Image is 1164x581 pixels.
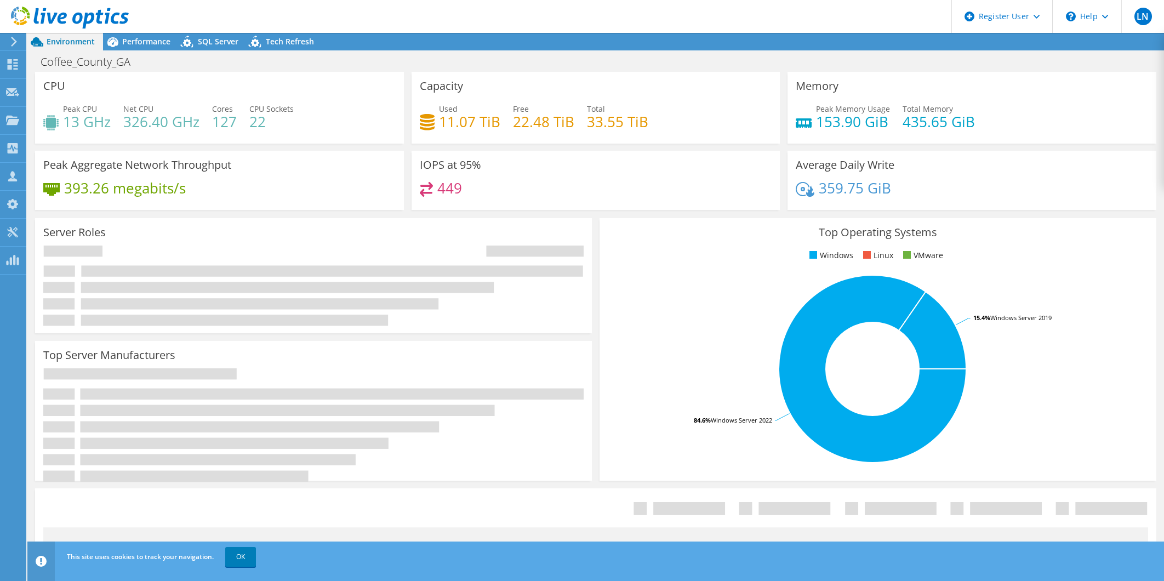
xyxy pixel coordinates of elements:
span: Peak Memory Usage [816,104,890,114]
h3: IOPS at 95% [420,159,481,171]
li: VMware [900,249,943,261]
h4: 22.48 TiB [513,116,574,128]
span: Peak CPU [63,104,97,114]
a: OK [225,547,256,567]
span: Total [587,104,605,114]
h4: 449 [437,182,462,194]
h3: Memory [796,80,838,92]
span: Net CPU [123,104,153,114]
h4: 153.90 GiB [816,116,890,128]
h1: Coffee_County_GA [36,56,147,68]
h4: 33.55 TiB [587,116,648,128]
li: Windows [807,249,853,261]
span: Performance [122,36,170,47]
span: This site uses cookies to track your navigation. [67,552,214,561]
h3: Capacity [420,80,463,92]
h4: 435.65 GiB [903,116,975,128]
span: Used [439,104,458,114]
h3: Average Daily Write [796,159,894,171]
h3: Peak Aggregate Network Throughput [43,159,231,171]
span: CPU Sockets [249,104,294,114]
h4: 22 [249,116,294,128]
h4: 326.40 GHz [123,116,199,128]
tspan: 15.4% [973,314,990,322]
h3: Top Server Manufacturers [43,349,175,361]
span: Free [513,104,529,114]
h3: Server Roles [43,226,106,238]
tspan: 84.6% [694,416,711,424]
svg: \n [1066,12,1076,21]
span: Total Memory [903,104,953,114]
span: LN [1134,8,1152,25]
tspan: Windows Server 2022 [711,416,772,424]
h4: 13 GHz [63,116,111,128]
h3: Top Operating Systems [608,226,1148,238]
span: Tech Refresh [266,36,314,47]
span: SQL Server [198,36,238,47]
tspan: Windows Server 2019 [990,314,1052,322]
h4: 127 [212,116,237,128]
h3: CPU [43,80,65,92]
h4: 359.75 GiB [819,182,891,194]
span: Environment [47,36,95,47]
li: Linux [860,249,893,261]
span: Cores [212,104,233,114]
h4: 11.07 TiB [439,116,500,128]
h4: 393.26 megabits/s [64,182,186,194]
